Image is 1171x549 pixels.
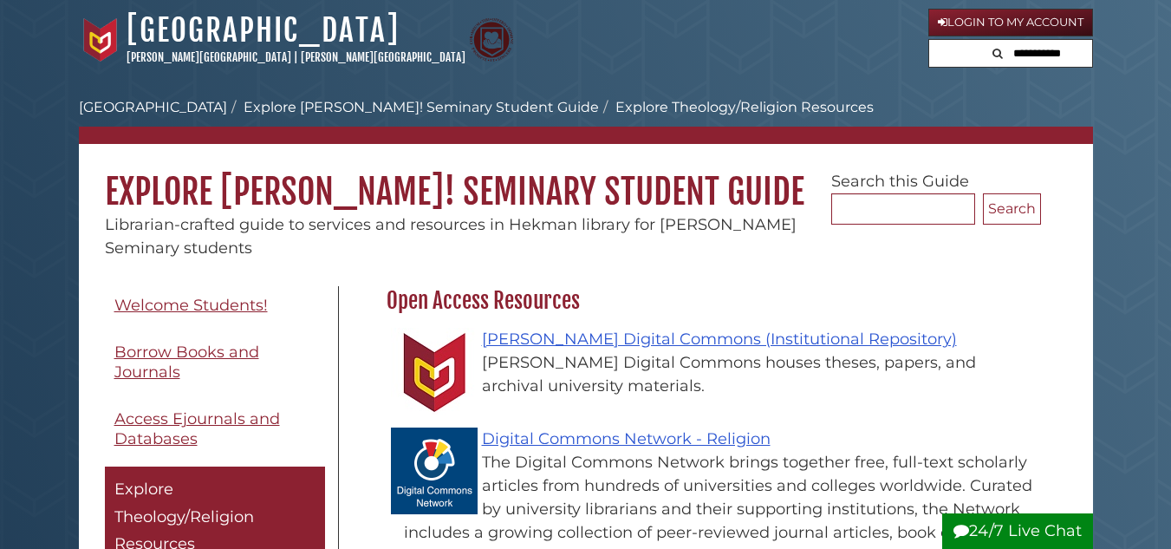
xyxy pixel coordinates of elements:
span: Borrow Books and Journals [114,343,259,382]
a: Explore [PERSON_NAME]! Seminary Student Guide [244,99,599,115]
a: [GEOGRAPHIC_DATA] [79,99,227,115]
span: Welcome Students! [114,296,268,315]
a: [PERSON_NAME][GEOGRAPHIC_DATA] [127,50,291,64]
a: Digital Commons Network - Religion [482,429,771,448]
a: Welcome Students! [105,286,325,325]
i: Search [992,48,1003,59]
h2: Open Access Resources [378,287,1041,315]
h1: Explore [PERSON_NAME]! Seminary Student Guide [79,144,1093,213]
div: [PERSON_NAME] Digital Commons houses theses, papers, and archival university materials. [404,351,1032,398]
button: 24/7 Live Chat [942,513,1093,549]
button: Search [987,40,1008,63]
span: Librarian-crafted guide to services and resources in Hekman library for [PERSON_NAME] Seminary st... [105,215,797,258]
img: Calvin University [79,18,122,62]
li: Explore Theology/Religion Resources [599,97,874,118]
a: Access Ejournals and Databases [105,400,325,458]
a: [PERSON_NAME][GEOGRAPHIC_DATA] [301,50,465,64]
span: Access Ejournals and Databases [114,409,280,448]
a: Login to My Account [928,9,1093,36]
img: Calvin Theological Seminary [470,18,513,62]
a: Borrow Books and Journals [105,333,325,391]
nav: breadcrumb [79,97,1093,144]
span: | [294,50,298,64]
a: [GEOGRAPHIC_DATA] [127,11,400,49]
a: [PERSON_NAME] Digital Commons (Institutional Repository) [482,330,957,349]
button: Search [983,193,1041,225]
